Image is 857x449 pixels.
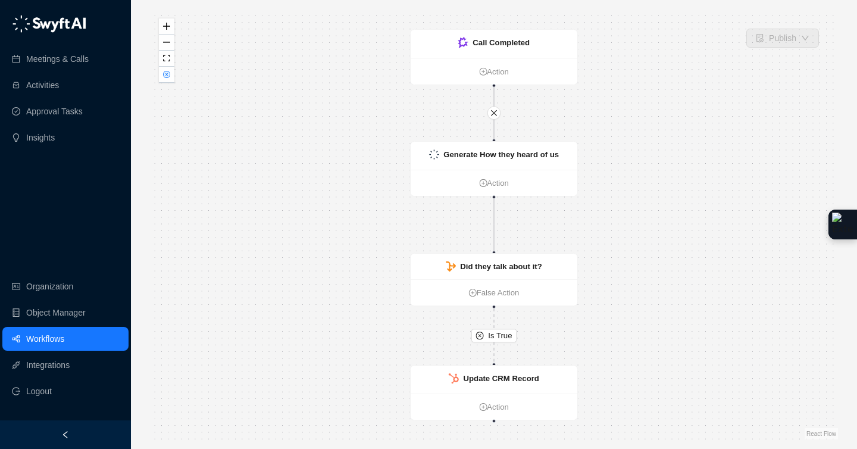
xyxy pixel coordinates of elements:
a: False Action [411,286,577,299]
span: plus-circle [479,67,487,75]
a: Insights [26,126,55,149]
div: Call Completedplus-circleAction [410,29,578,85]
button: Publish [746,29,819,48]
span: Logout [26,379,52,403]
img: logo-05li4sbe.png [12,15,86,33]
img: logo-small-inverted-DW8HDUn_.png [429,149,439,160]
strong: Did they talk about it? [460,262,542,271]
a: Meetings & Calls [26,47,89,71]
a: Activities [26,73,59,97]
img: hubspot-DkpyWjJb.png [449,373,459,384]
span: close-circle [476,332,484,339]
button: zoom in [159,18,174,35]
a: Object Manager [26,301,86,325]
img: gong-Dwh8HbPa.png [458,37,468,48]
a: Action [411,177,577,189]
span: logout [12,387,20,395]
span: close [490,109,498,117]
span: plus-circle [479,179,487,187]
button: fit view [159,51,174,67]
a: Organization [26,275,73,298]
img: Extension Icon [832,213,853,236]
a: Action [411,401,577,414]
a: React Flow attribution [806,431,836,437]
span: close-circle [163,71,170,78]
strong: Update CRM Record [464,374,539,383]
button: close-circle [159,67,174,83]
div: Generate How they heard of usplus-circleAction [410,141,578,197]
button: zoom out [159,35,174,51]
span: plus-circle [469,289,477,297]
button: Is True [471,329,517,342]
div: Update CRM Recordplus-circleAction [410,365,578,420]
span: left [61,431,70,439]
a: Action [411,66,577,78]
strong: Call Completed [473,38,530,47]
a: Integrations [26,353,70,377]
div: Did they talk about it?plus-circleFalse Action [410,253,578,306]
strong: Generate How they heard of us [443,150,559,159]
a: Approval Tasks [26,99,83,123]
a: Workflows [26,327,64,351]
span: plus-circle [479,403,487,411]
span: Is True [488,329,512,342]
